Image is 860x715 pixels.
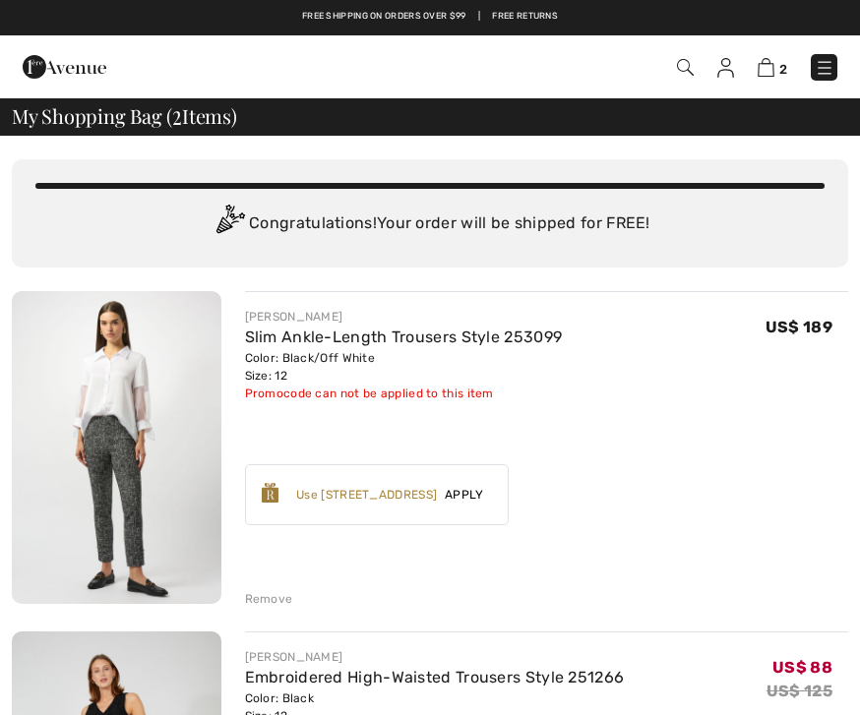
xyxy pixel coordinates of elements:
[172,101,182,127] span: 2
[677,59,694,76] img: Search
[245,328,563,346] a: Slim Ankle-Length Trousers Style 253099
[492,10,558,24] a: Free Returns
[35,205,825,244] div: Congratulations! Your order will be shipped for FREE!
[772,658,832,677] span: US$ 88
[302,10,466,24] a: Free shipping on orders over $99
[12,106,237,126] span: My Shopping Bag ( Items)
[779,62,787,77] span: 2
[758,55,787,79] a: 2
[23,47,106,87] img: 1ère Avenue
[245,349,563,385] div: Color: Black/Off White Size: 12
[245,385,563,402] div: Promocode can not be applied to this item
[296,486,437,504] div: Use [STREET_ADDRESS]
[262,483,279,503] img: Reward-Logo.svg
[758,58,774,77] img: Shopping Bag
[12,291,221,604] img: Slim Ankle-Length Trousers Style 253099
[478,10,480,24] span: |
[437,486,492,504] span: Apply
[245,668,625,686] a: Embroidered High-Waisted Trousers Style 251266
[717,58,734,78] img: My Info
[210,205,249,244] img: Congratulation2.svg
[767,682,832,700] s: US$ 125
[245,590,293,608] div: Remove
[23,56,106,75] a: 1ère Avenue
[815,58,834,78] img: Menu
[245,648,625,666] div: [PERSON_NAME]
[245,308,563,326] div: [PERSON_NAME]
[766,318,832,336] span: US$ 189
